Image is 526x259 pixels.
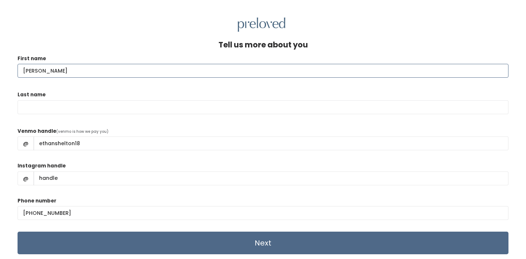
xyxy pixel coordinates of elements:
input: (___) ___-____ [18,206,508,220]
input: Next [18,232,508,254]
span: @ [18,171,34,185]
span: (venmo is how we pay you) [56,129,108,134]
h4: Tell us more about you [218,40,308,49]
input: handle [34,136,508,150]
label: Phone number [18,197,56,205]
img: preloved logo [238,18,285,32]
label: First name [18,55,46,62]
label: Last name [18,91,46,98]
label: Venmo handle [18,128,56,135]
input: handle [34,171,508,185]
label: Instagram handle [18,162,66,170]
span: @ [18,136,34,150]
